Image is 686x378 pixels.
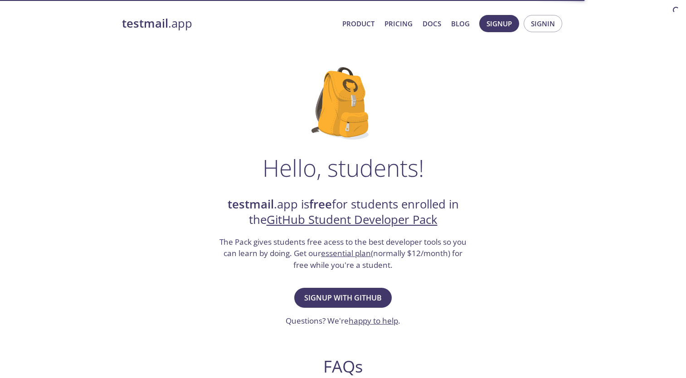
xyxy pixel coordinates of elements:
span: Signin [531,18,555,29]
span: Signup with GitHub [304,291,382,304]
strong: testmail [228,196,274,212]
a: Product [342,18,375,29]
button: Signup [479,15,519,32]
h2: .app is for students enrolled in the [219,197,468,228]
a: essential plan [321,248,371,258]
a: Pricing [384,18,413,29]
img: github-student-backpack.png [311,67,375,140]
a: GitHub Student Developer Pack [267,212,438,228]
h2: FAQs [169,356,517,377]
strong: testmail [122,15,168,31]
button: Signup with GitHub [294,288,392,308]
a: testmail.app [122,16,335,31]
h3: Questions? We're . [286,315,400,327]
a: Docs [423,18,441,29]
a: happy to help [349,315,398,326]
button: Signin [524,15,562,32]
h3: The Pack gives students free acess to the best developer tools so you can learn by doing. Get our... [219,236,468,271]
h1: Hello, students! [263,154,424,181]
strong: free [309,196,332,212]
a: Blog [451,18,470,29]
span: Signup [487,18,512,29]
